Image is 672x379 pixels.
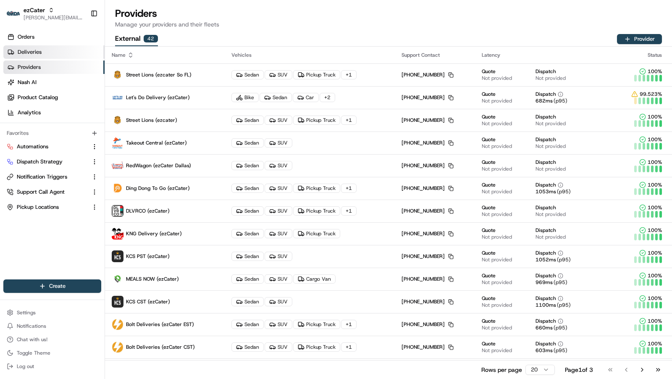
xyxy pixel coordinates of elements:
[482,279,512,286] span: Not provided
[112,114,123,126] img: street_lions.png
[402,298,454,305] div: [PHONE_NUMBER]
[8,145,22,158] img: Charles Folsom
[265,70,292,79] div: SUV
[648,136,662,143] span: 100 %
[640,91,662,97] span: 99.523 %
[18,109,41,116] span: Analytics
[126,208,170,214] span: DLVRCO (ezCater)
[7,11,20,16] img: ezCater
[535,318,563,324] button: Dispatch
[126,94,190,101] span: Let's Do Delivery (ezCater)
[17,309,36,316] span: Settings
[231,93,259,102] div: Bike
[341,70,357,79] div: + 1
[648,68,662,75] span: 100 %
[231,274,264,284] div: Sedan
[231,184,264,193] div: Sedan
[5,184,68,199] a: 📗Knowledge Base
[265,184,292,193] div: SUV
[3,61,105,74] a: Providers
[112,137,123,149] img: profile_toc_cartwheel.png
[482,318,496,324] span: Quote
[482,75,512,82] span: Not provided
[265,320,292,329] div: SUV
[18,33,34,41] span: Orders
[265,229,292,238] div: SUV
[482,91,496,97] span: Quote
[24,6,45,14] button: ezCater
[648,250,662,256] span: 100 %
[8,109,56,116] div: Past conversations
[126,71,192,78] span: Street Lions (ezcater So FL)
[535,143,566,150] span: Not provided
[68,184,138,199] a: 💻API Documentation
[402,185,454,192] div: [PHONE_NUMBER]
[535,324,553,331] span: 660 ms
[482,120,512,127] span: Not provided
[557,256,571,263] span: (p95)
[231,138,264,147] div: Sedan
[3,347,101,359] button: Toggle Theme
[341,116,357,125] div: + 1
[402,71,454,78] div: [PHONE_NUMBER]
[18,79,37,86] span: Nash AI
[17,203,59,211] span: Pickup Locations
[17,336,47,343] span: Chat with us!
[3,361,101,372] button: Log out
[482,272,496,279] span: Quote
[482,234,512,240] span: Not provided
[535,113,556,120] span: Dispatch
[59,208,102,214] a: Powered byPylon
[126,298,170,305] span: KCS CST (ezCater)
[648,272,662,279] span: 100 %
[3,76,105,89] a: Nash AI
[112,69,123,81] img: street_lions.png
[55,130,72,137] span: [DATE]
[402,230,454,237] div: [PHONE_NUMBER]
[231,70,264,79] div: Sedan
[535,75,566,82] span: Not provided
[482,211,512,218] span: Not provided
[112,52,218,58] div: Name
[22,54,139,63] input: Clear
[144,35,158,42] div: 42
[554,97,567,104] span: (p95)
[535,182,563,188] button: Dispatch
[402,253,454,260] div: [PHONE_NUMBER]
[535,211,566,218] span: Not provided
[535,227,556,234] span: Dispatch
[112,318,123,330] img: bolt_logo.png
[535,159,556,166] span: Dispatch
[112,205,123,217] img: dlvrco.logo.png
[38,80,138,88] div: Start new chat
[126,276,179,282] span: MEALS NOW (ezCater)
[112,296,123,308] img: kcs-delivery.png
[265,161,292,170] div: SUV
[320,93,335,102] div: + 2
[402,139,454,146] div: [PHONE_NUMBER]
[18,80,33,95] img: 1738778727109-b901c2ba-d612-49f7-a14d-d897ce62d23f
[84,208,102,214] span: Pylon
[18,48,42,56] span: Deliveries
[8,33,153,47] p: Welcome 👋
[8,188,15,195] div: 📗
[126,117,177,124] span: Street Lions (ezcater)
[17,187,64,196] span: Knowledge Base
[341,320,357,329] div: + 1
[481,366,522,374] p: Rows per page
[231,252,264,261] div: Sedan
[535,97,553,104] span: 682 ms
[8,80,24,95] img: 1736555255976-a54dd68f-1ca7-489b-9aae-adbdc363a1c4
[24,14,84,21] span: [PERSON_NAME][EMAIL_ADDRESS][DOMAIN_NAME]
[402,162,454,169] div: [PHONE_NUMBER]
[341,342,357,352] div: + 1
[17,350,50,356] span: Toggle Theme
[74,153,92,159] span: [DATE]
[3,307,101,318] button: Settings
[482,204,496,211] span: Quote
[50,130,53,137] span: •
[70,153,73,159] span: •
[482,347,512,354] span: Not provided
[482,302,512,308] span: Not provided
[482,159,496,166] span: Quote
